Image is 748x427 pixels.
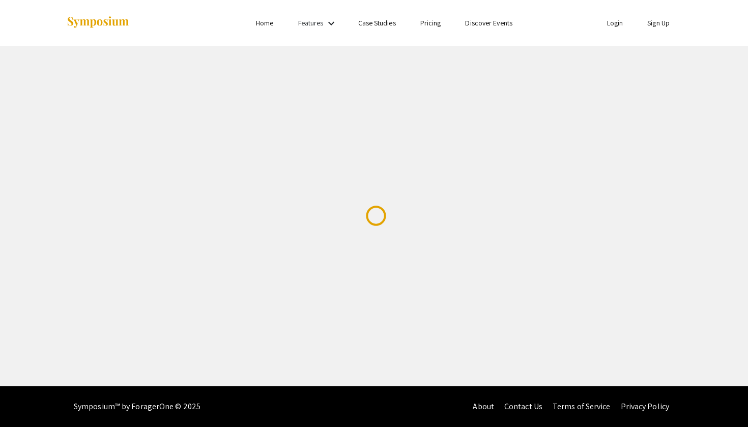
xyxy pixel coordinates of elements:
[325,17,337,30] mat-icon: Expand Features list
[621,401,669,412] a: Privacy Policy
[256,18,273,27] a: Home
[504,401,542,412] a: Contact Us
[66,16,130,30] img: Symposium by ForagerOne
[607,18,623,27] a: Login
[553,401,611,412] a: Terms of Service
[74,386,200,427] div: Symposium™ by ForagerOne © 2025
[473,401,494,412] a: About
[647,18,670,27] a: Sign Up
[465,18,512,27] a: Discover Events
[298,18,324,27] a: Features
[358,18,396,27] a: Case Studies
[420,18,441,27] a: Pricing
